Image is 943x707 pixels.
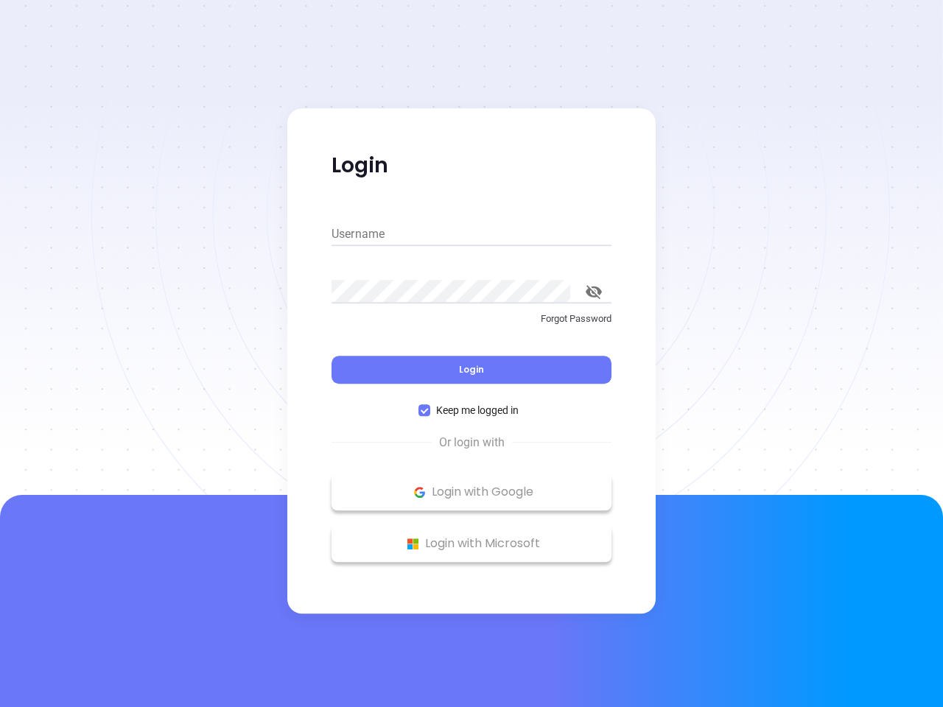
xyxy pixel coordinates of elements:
img: Google Logo [410,483,429,502]
button: Login [332,356,611,384]
button: Microsoft Logo Login with Microsoft [332,525,611,562]
span: Or login with [432,434,512,451]
span: Keep me logged in [430,402,525,418]
span: Login [459,363,484,376]
p: Login with Microsoft [339,532,604,555]
button: Google Logo Login with Google [332,474,611,510]
p: Forgot Password [332,312,611,326]
img: Microsoft Logo [404,535,422,553]
a: Forgot Password [332,312,611,338]
button: toggle password visibility [576,274,611,309]
p: Login with Google [339,481,604,503]
p: Login [332,152,611,179]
